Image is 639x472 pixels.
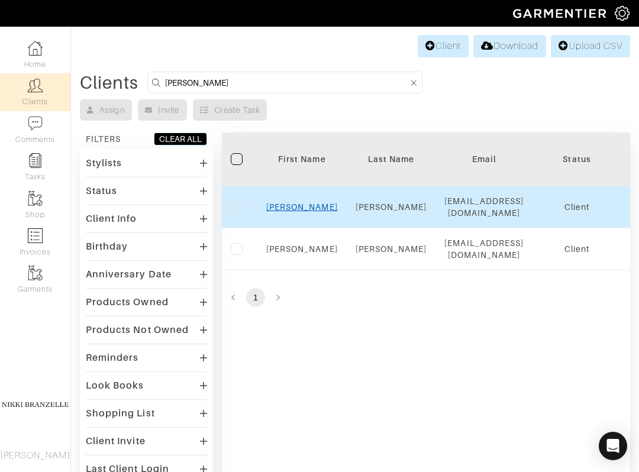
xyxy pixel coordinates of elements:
[507,3,615,24] img: garmentier-logo-header-white-b43fb05a5012e4ada735d5af1a66efaba907eab6374d6393d1fbf88cb4ef424d.png
[347,132,436,186] th: Toggle SortBy
[541,243,612,255] div: Client
[356,202,427,212] a: [PERSON_NAME]
[257,132,347,186] th: Toggle SortBy
[159,133,202,145] div: CLEAR ALL
[154,132,207,146] button: CLEAR ALL
[86,269,172,280] div: Anniversary Date
[28,153,43,168] img: reminder-icon-8004d30b9f0a5d33ae49ab947aed9ed385cf756f9e5892f1edd6e32f2345188e.png
[28,41,43,56] img: dashboard-icon-dbcd8f5a0b271acd01030246c82b418ddd0df26cd7fceb0bd07c9910d44c42f6.png
[356,153,427,165] div: Last Name
[599,432,627,460] div: Open Intercom Messenger
[444,195,524,219] div: [EMAIL_ADDRESS][DOMAIN_NAME]
[86,133,121,145] div: FILTERS
[541,153,612,165] div: Status
[80,77,138,89] div: Clients
[28,228,43,243] img: orders-icon-0abe47150d42831381b5fb84f609e132dff9fe21cb692f30cb5eec754e2cba89.png
[615,6,630,21] img: gear-icon-white-bd11855cb880d31180b6d7d6211b90ccbf57a29d726f0c71d8c61bd08dd39cc2.png
[86,324,189,336] div: Products Not Owned
[444,153,524,165] div: Email
[532,132,621,186] th: Toggle SortBy
[86,213,137,225] div: Client Info
[28,78,43,93] img: clients-icon-6bae9207a08558b7cb47a8932f037763ab4055f8c8b6bfacd5dc20c3e0201464.png
[266,153,338,165] div: First Name
[222,288,630,307] nav: pagination navigation
[418,35,469,57] a: Client
[266,244,338,254] a: [PERSON_NAME]
[86,157,122,169] div: Stylists
[86,352,138,364] div: Reminders
[86,408,155,419] div: Shopping List
[86,296,169,308] div: Products Owned
[86,380,144,392] div: Look Books
[86,241,128,253] div: Birthday
[246,288,265,307] button: page 1
[266,202,338,212] a: [PERSON_NAME]
[28,191,43,206] img: garments-icon-b7da505a4dc4fd61783c78ac3ca0ef83fa9d6f193b1c9dc38574b1d14d53ca28.png
[541,201,612,213] div: Client
[165,75,409,90] input: Search by name, email, phone, city, or state
[356,244,427,254] a: [PERSON_NAME]
[86,185,117,197] div: Status
[28,266,43,280] img: garments-icon-b7da505a4dc4fd61783c78ac3ca0ef83fa9d6f193b1c9dc38574b1d14d53ca28.png
[86,435,146,447] div: Client Invite
[473,35,546,57] a: Download
[444,237,524,261] div: [EMAIL_ADDRESS][DOMAIN_NAME]
[28,116,43,131] img: comment-icon-a0a6a9ef722e966f86d9cbdc48e553b5cf19dbc54f86b18d962a5391bc8f6eb6.png
[551,35,630,57] a: Upload CSV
